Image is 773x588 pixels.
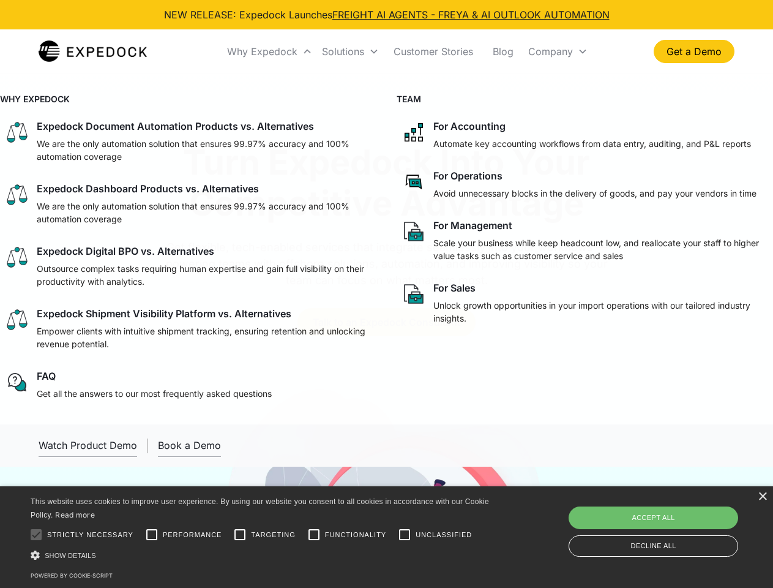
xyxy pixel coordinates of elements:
div: For Sales [433,282,476,294]
p: Avoid unnecessary blocks in the delivery of goods, and pay your vendors in time [433,187,756,200]
div: FAQ [37,370,56,382]
img: Expedock Logo [39,39,147,64]
p: Unlock growth opportunities in your import operations with our tailored industry insights. [433,299,769,325]
div: Why Expedock [227,45,297,58]
span: Targeting [251,530,295,540]
div: Show details [31,549,493,562]
p: Empower clients with intuitive shipment tracking, ensuring retention and unlocking revenue potent... [37,325,372,350]
img: regular chat bubble icon [5,370,29,394]
div: Expedock Digital BPO vs. Alternatives [37,245,214,257]
p: Get all the answers to our most frequently asked questions [37,387,272,400]
a: open lightbox [39,434,137,457]
div: Solutions [322,45,364,58]
div: Expedock Shipment Visibility Platform vs. Alternatives [37,307,291,320]
span: Show details [45,552,96,559]
p: We are the only automation solution that ensures 99.97% accuracy and 100% automation coverage [37,200,372,225]
img: scale icon [5,307,29,332]
a: Get a Demo [654,40,734,63]
div: For Operations [433,170,502,182]
div: Why Expedock [222,31,317,72]
div: Company [523,31,592,72]
div: NEW RELEASE: Expedock Launches [164,7,610,22]
a: Blog [483,31,523,72]
p: Automate key accounting workflows from data entry, auditing, and P&L reports [433,137,751,150]
a: Customer Stories [384,31,483,72]
a: Powered by cookie-script [31,572,113,579]
p: Outsource complex tasks requiring human expertise and gain full visibility on their productivity ... [37,262,372,288]
img: scale icon [5,120,29,145]
img: rectangular chat bubble icon [401,170,426,194]
img: scale icon [5,245,29,269]
div: Book a Demo [158,439,221,451]
div: Watch Product Demo [39,439,137,451]
span: Unclassified [416,530,472,540]
div: Solutions [317,31,384,72]
a: home [39,39,147,64]
a: FREIGHT AI AGENTS - FREYA & AI OUTLOOK AUTOMATION [332,9,610,21]
span: Functionality [325,530,386,540]
p: Scale your business while keep headcount low, and reallocate your staff to higher value tasks suc... [433,236,769,262]
a: Read more [55,510,95,519]
div: Company [528,45,573,58]
span: Performance [163,530,222,540]
iframe: Chat Widget [569,456,773,588]
div: For Accounting [433,120,506,132]
div: Expedock Dashboard Products vs. Alternatives [37,183,259,195]
img: paper and bag icon [401,219,426,244]
span: Strictly necessary [47,530,133,540]
a: Book a Demo [158,434,221,457]
div: For Management [433,219,512,232]
div: Expedock Document Automation Products vs. Alternatives [37,120,314,132]
span: This website uses cookies to improve user experience. By using our website you consent to all coo... [31,497,489,520]
p: We are the only automation solution that ensures 99.97% accuracy and 100% automation coverage [37,137,372,163]
img: paper and bag icon [401,282,426,306]
img: network like icon [401,120,426,145]
img: scale icon [5,183,29,207]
